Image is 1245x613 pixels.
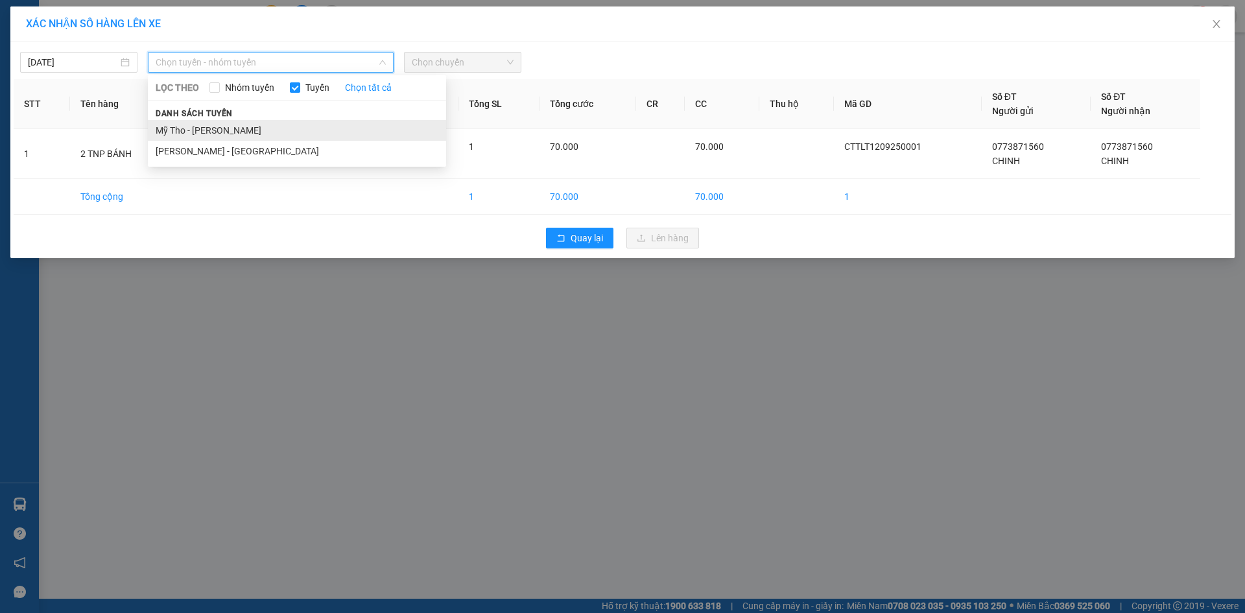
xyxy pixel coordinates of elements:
td: 2 TNP BÁNH [70,129,178,179]
td: Tổng cộng [70,179,178,215]
input: 12/09/2025 [28,55,118,69]
span: CTTLT1209250001 [844,141,921,152]
span: close [1211,19,1222,29]
li: [PERSON_NAME] - [GEOGRAPHIC_DATA] [148,141,446,162]
button: rollbackQuay lại [546,228,613,248]
span: 1 [469,141,474,152]
a: Chọn tất cả [345,80,392,95]
button: Close [1198,6,1235,43]
th: STT [14,79,70,129]
li: Mỹ Tho - [PERSON_NAME] [148,120,446,141]
span: Người gửi [992,106,1034,116]
th: Tên hàng [70,79,178,129]
span: Danh sách tuyến [148,108,241,119]
span: rollback [556,234,565,244]
td: 1 [14,129,70,179]
th: CR [636,79,685,129]
span: 70.000 [550,141,578,152]
span: Tuyến [300,80,335,95]
span: Số ĐT [1101,91,1126,102]
th: CC [685,79,759,129]
span: 70.000 [695,141,724,152]
th: Mã GD [834,79,981,129]
th: Tổng cước [539,79,636,129]
td: 70.000 [685,179,759,215]
th: Tổng SL [458,79,539,129]
span: Quay lại [571,231,603,245]
button: uploadLên hàng [626,228,699,248]
td: 1 [834,179,981,215]
span: Chọn chuyến [412,53,514,72]
span: Người nhận [1101,106,1150,116]
span: 0773871560 [1101,141,1153,152]
span: down [379,58,386,66]
th: Thu hộ [759,79,835,129]
td: 1 [458,179,539,215]
span: LỌC THEO [156,80,199,95]
span: Chọn tuyến - nhóm tuyến [156,53,386,72]
span: CHINH [1101,156,1129,166]
span: CHINH [992,156,1020,166]
span: Nhóm tuyến [220,80,279,95]
td: 70.000 [539,179,636,215]
span: XÁC NHẬN SỐ HÀNG LÊN XE [26,18,161,30]
span: 0773871560 [992,141,1044,152]
span: Số ĐT [992,91,1017,102]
